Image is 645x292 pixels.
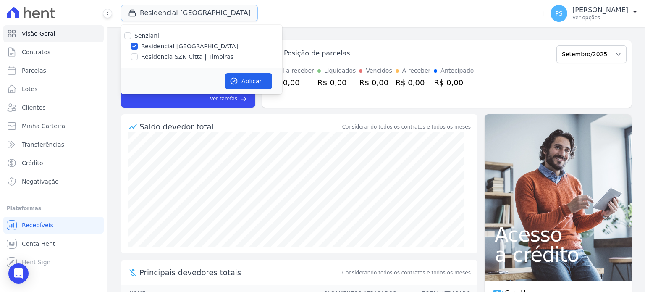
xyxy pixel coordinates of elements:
span: Visão Geral [22,29,55,38]
div: R$ 0,00 [317,77,356,88]
a: Contratos [3,44,104,61]
span: Contratos [22,48,50,56]
span: Parcelas [22,66,46,75]
span: Recebíveis [22,221,53,229]
a: Minha Carteira [3,118,104,134]
a: Parcelas [3,62,104,79]
span: Lotes [22,85,38,93]
span: Considerando todos os contratos e todos os meses [342,269,471,276]
span: PS [555,11,562,16]
label: Residencial [GEOGRAPHIC_DATA] [141,42,238,51]
span: Acesso [495,224,621,245]
a: Crédito [3,155,104,171]
span: Crédito [22,159,43,167]
a: Lotes [3,81,104,97]
span: a crédito [495,245,621,265]
div: Posição de parcelas [284,48,350,58]
span: east [241,96,247,102]
div: Saldo devedor total [139,121,341,132]
span: Minha Carteira [22,122,65,130]
div: Open Intercom Messenger [8,263,29,284]
label: Senziani [134,32,159,39]
a: Recebíveis [3,217,104,234]
span: Principais devedores totais [139,267,341,278]
span: Ver tarefas [210,95,237,103]
p: [PERSON_NAME] [572,6,628,14]
button: Residencial [GEOGRAPHIC_DATA] [121,5,258,21]
p: Ver opções [572,14,628,21]
div: Total a receber [270,66,314,75]
span: Transferências [22,140,64,149]
a: Transferências [3,136,104,153]
span: Conta Hent [22,239,55,248]
a: Clientes [3,99,104,116]
div: A receber [402,66,431,75]
div: Liquidados [324,66,356,75]
a: Ver tarefas east [171,95,247,103]
div: R$ 0,00 [270,77,314,88]
div: R$ 0,00 [396,77,431,88]
button: PS [PERSON_NAME] Ver opções [544,2,645,25]
div: Plataformas [7,203,100,213]
a: Conta Hent [3,235,104,252]
div: Antecipado [440,66,474,75]
div: Vencidos [366,66,392,75]
div: Considerando todos os contratos e todos os meses [342,123,471,131]
span: Clientes [22,103,45,112]
a: Visão Geral [3,25,104,42]
button: Aplicar [225,73,272,89]
span: Negativação [22,177,59,186]
div: R$ 0,00 [434,77,474,88]
label: Residencia SZN Citta | Timbiras [141,53,233,61]
div: R$ 0,00 [359,77,392,88]
a: Negativação [3,173,104,190]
